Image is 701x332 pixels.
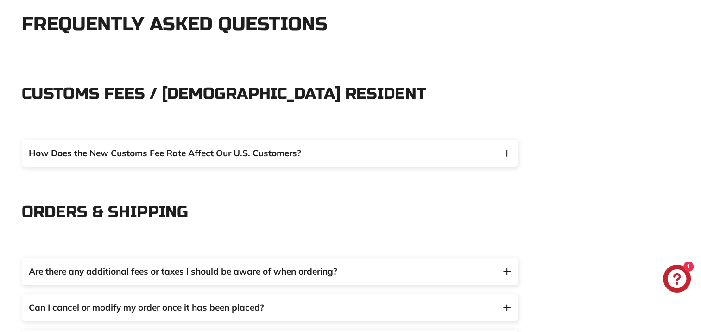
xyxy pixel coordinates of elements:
img: Toggle FAQ collapsible tab [503,150,511,157]
span: Can I cancel or modify my order once it has been placed? [29,302,264,313]
span: Are there any additional fees or taxes I should be aware of when ordering? [29,266,337,277]
button: Are there any additional fees or taxes I should be aware of when ordering? Toggle FAQ collapsible... [22,258,518,286]
p: CUSTOMS FEES / [DEMOGRAPHIC_DATA] RESIDENT [22,85,518,102]
button: Can I cancel or modify my order once it has been placed? Toggle FAQ collapsible tab [22,294,518,322]
img: Toggle FAQ collapsible tab [503,304,511,311]
img: Toggle FAQ collapsible tab [503,268,511,275]
h1: Frequently Asked Questions [22,14,680,34]
button: How Does the New Customs Fee Rate Affect Our U.S. Customers? Toggle FAQ collapsible tab [22,140,518,167]
span: How Does the New Customs Fee Rate Affect Our U.S. Customers? [29,147,301,159]
p: Orders & shipping [22,204,518,221]
inbox-online-store-chat: Shopify online store chat [660,265,694,295]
